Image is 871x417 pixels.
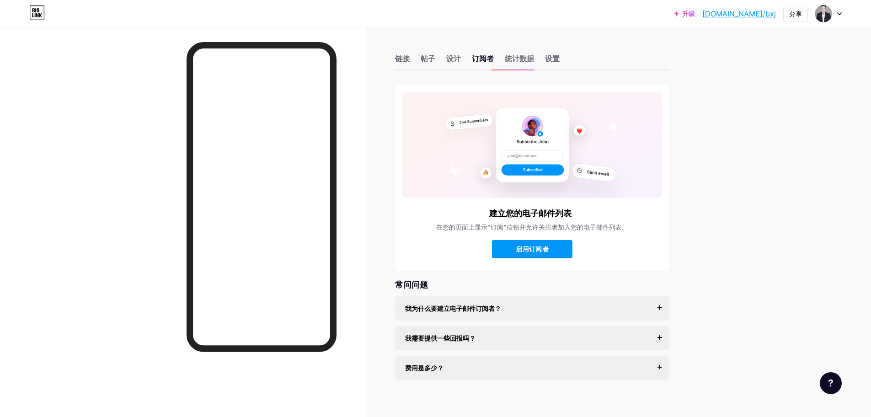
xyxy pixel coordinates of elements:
[702,9,776,18] font: [DOMAIN_NAME]/bxj
[472,54,494,63] font: 订阅者
[489,208,572,218] font: 建立您的电子邮件列表
[395,280,428,289] font: 常问问题
[682,10,695,17] font: 升级
[446,54,461,63] font: 设计
[815,5,832,22] img: 北行
[505,54,534,63] font: 统计数据
[516,245,549,253] font: 启用订阅者
[405,334,476,342] font: 我需要提供一些回报吗？
[421,54,435,63] font: 帖子
[405,364,444,372] font: 费用是多少？
[436,224,629,231] font: 在您的页面上显示“订阅”按钮并允许关注者加入您的电子邮件列表。
[492,240,572,258] button: 启用订阅者
[789,10,802,18] font: 分享
[405,305,501,312] font: 我为什么要建立电子邮件订阅者？
[545,54,560,63] font: 设置
[702,8,776,19] a: [DOMAIN_NAME]/bxj
[395,54,410,63] font: 链接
